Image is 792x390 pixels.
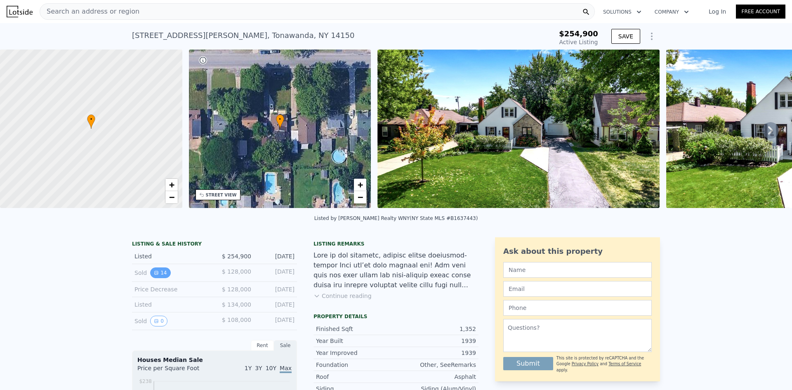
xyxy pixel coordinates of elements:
[87,114,95,129] div: •
[699,7,736,16] a: Log In
[314,215,478,221] div: Listed by [PERSON_NAME] Realty WNY (NY State MLS #B1637443)
[608,362,641,366] a: Terms of Service
[396,349,476,357] div: 1939
[313,251,478,290] div: Lore ip dol sitametc, adipisc elitse doeiusmod-tempor Inci utl’et dolo magnaal eni! Adm veni quis...
[316,337,396,345] div: Year Built
[134,300,208,309] div: Listed
[251,340,274,351] div: Rent
[643,28,660,45] button: Show Options
[169,192,174,202] span: −
[396,337,476,345] div: 1939
[258,316,295,326] div: [DATE]
[266,365,276,371] span: 10Y
[316,373,396,381] div: Roof
[258,267,295,278] div: [DATE]
[396,373,476,381] div: Asphalt
[222,301,251,308] span: $ 134,000
[596,5,648,19] button: Solutions
[503,262,652,278] input: Name
[40,7,139,17] span: Search an address or region
[396,325,476,333] div: 1,352
[377,50,660,208] img: Sale: 169692318 Parcel: 73497710
[396,361,476,369] div: Other, SeeRemarks
[150,267,170,278] button: View historical data
[165,179,178,191] a: Zoom in
[150,316,167,326] button: View historical data
[7,6,33,17] img: Lotside
[559,29,598,38] span: $254,900
[206,192,237,198] div: STREET VIEW
[572,362,599,366] a: Privacy Policy
[358,192,363,202] span: −
[736,5,785,19] a: Free Account
[503,300,652,316] input: Phone
[503,281,652,297] input: Email
[87,116,95,123] span: •
[139,378,152,384] tspan: $238
[503,357,553,370] button: Submit
[503,246,652,257] div: Ask about this property
[222,286,251,293] span: $ 128,000
[222,268,251,275] span: $ 128,000
[354,179,366,191] a: Zoom in
[316,325,396,333] div: Finished Sqft
[354,191,366,203] a: Zoom out
[245,365,252,371] span: 1Y
[274,340,297,351] div: Sale
[313,292,372,300] button: Continue reading
[137,356,292,364] div: Houses Median Sale
[255,365,262,371] span: 3Y
[222,317,251,323] span: $ 108,000
[132,241,297,249] div: LISTING & SALE HISTORY
[134,285,208,293] div: Price Decrease
[556,355,652,373] div: This site is protected by reCAPTCHA and the Google and apply.
[358,180,363,190] span: +
[134,316,208,326] div: Sold
[559,39,598,45] span: Active Listing
[316,361,396,369] div: Foundation
[258,252,295,260] div: [DATE]
[276,116,284,123] span: •
[316,349,396,357] div: Year Improved
[258,300,295,309] div: [DATE]
[137,364,214,377] div: Price per Square Foot
[648,5,695,19] button: Company
[313,313,478,320] div: Property details
[276,114,284,129] div: •
[222,253,251,260] span: $ 254,900
[134,267,208,278] div: Sold
[169,180,174,190] span: +
[258,285,295,293] div: [DATE]
[313,241,478,247] div: Listing remarks
[165,191,178,203] a: Zoom out
[134,252,208,260] div: Listed
[280,365,292,373] span: Max
[132,30,354,41] div: [STREET_ADDRESS][PERSON_NAME] , Tonawanda , NY 14150
[611,29,640,44] button: SAVE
